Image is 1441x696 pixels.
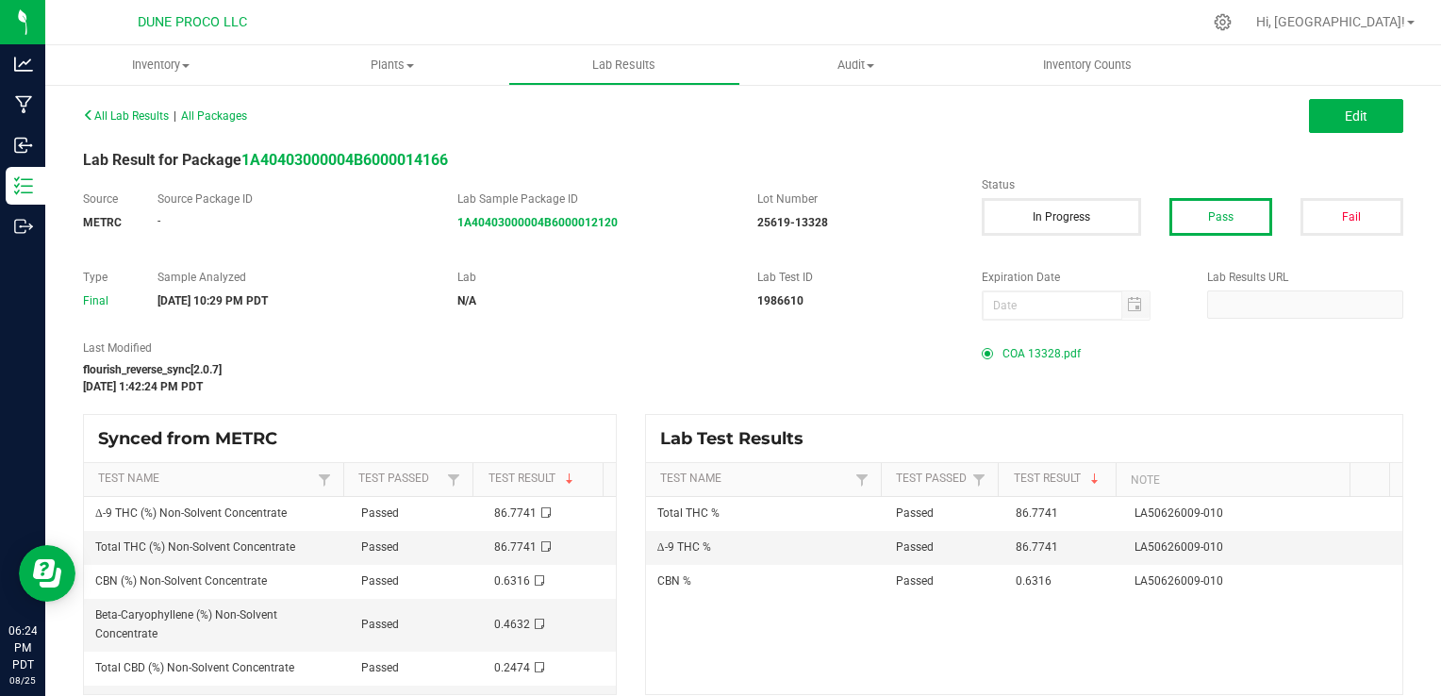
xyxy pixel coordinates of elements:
a: Test ResultSortable [1014,472,1109,487]
span: LA50626009-010 [1135,540,1223,554]
span: Lab Results [567,57,681,74]
span: Δ-9 THC (%) Non-Solvent Concentrate [95,506,287,520]
span: Passed [896,540,934,554]
strong: [DATE] 10:29 PM PDT [157,294,268,307]
inline-svg: Inventory [14,176,33,195]
span: Audit [741,57,971,74]
a: Filter [313,468,336,491]
span: 86.7741 [1016,506,1058,520]
span: Passed [361,506,399,520]
div: Manage settings [1211,13,1234,31]
span: Passed [361,540,399,554]
inline-svg: Analytics [14,55,33,74]
span: LA50626009-010 [1135,574,1223,588]
span: Beta-Caryophyllene (%) Non-Solvent Concentrate [95,608,277,639]
strong: flourish_reverse_sync[2.0.7] [83,363,222,376]
span: Passed [896,574,934,588]
label: Lab Sample Package ID [457,191,729,207]
span: Total CBD (%) Non-Solvent Concentrate [95,661,294,674]
span: Passed [896,506,934,520]
span: CBN (%) Non-Solvent Concentrate [95,574,267,588]
div: Final [83,292,129,309]
span: | [174,109,176,123]
label: Lab [457,269,729,286]
a: Audit [740,45,972,85]
a: Lab Results [508,45,740,85]
button: Pass [1169,198,1272,236]
a: 1A40403000004B6000012120 [457,216,618,229]
a: Test PassedSortable [896,472,968,487]
a: Filter [851,468,873,491]
a: Inventory [45,45,277,85]
label: Lab Results URL [1207,269,1403,286]
span: 86.7741 [494,540,537,554]
span: Total THC (%) Non-Solvent Concentrate [95,540,295,554]
a: Inventory Counts [971,45,1203,85]
p: 08/25 [8,673,37,688]
label: Sample Analyzed [157,269,429,286]
span: 86.7741 [1016,540,1058,554]
label: Status [982,176,1403,193]
strong: 1986610 [757,294,803,307]
span: Synced from METRC [98,428,291,449]
inline-svg: Inbound [14,136,33,155]
button: Fail [1300,198,1403,236]
span: Passed [361,661,399,674]
span: LA50626009-010 [1135,506,1223,520]
span: Lab Test Results [660,428,818,449]
span: 86.7741 [494,506,537,520]
a: Filter [968,468,990,491]
span: 0.6316 [1016,574,1052,588]
span: All Packages [181,109,247,123]
strong: 25619-13328 [757,216,828,229]
p: 06:24 PM PDT [8,622,37,673]
label: Expiration Date [982,269,1178,286]
span: Inventory [45,57,277,74]
span: Inventory Counts [1018,57,1157,74]
span: Total THC % [657,506,720,520]
label: Type [83,269,129,286]
a: Test NameSortable [660,472,850,487]
a: Plants [277,45,509,85]
span: Δ-9 THC % [657,540,711,554]
label: Source [83,191,129,207]
span: 0.4632 [494,618,530,631]
span: Sortable [562,472,577,487]
span: Hi, [GEOGRAPHIC_DATA]! [1256,14,1405,29]
span: Edit [1345,108,1367,124]
span: Passed [361,618,399,631]
button: In Progress [982,198,1141,236]
a: Test ResultSortable [489,472,596,487]
strong: METRC [83,216,122,229]
label: Last Modified [83,340,953,356]
span: - [157,214,160,227]
span: COA 13328.pdf [1002,340,1081,368]
a: Filter [442,468,465,491]
span: Lab Result for Package [83,151,448,169]
a: Test PassedSortable [358,472,442,487]
label: Lot Number [757,191,953,207]
span: Sortable [1087,472,1102,487]
strong: [DATE] 1:42:24 PM PDT [83,380,203,393]
strong: N/A [457,294,476,307]
a: 1A40403000004B6000014166 [241,151,448,169]
inline-svg: Outbound [14,217,33,236]
span: CBN % [657,574,691,588]
button: Edit [1309,99,1403,133]
label: Lab Test ID [757,269,953,286]
span: 0.6316 [494,574,530,588]
span: Plants [278,57,508,74]
span: 0.2474 [494,661,530,674]
a: Test NameSortable [98,472,312,487]
th: Note [1116,463,1350,497]
span: All Lab Results [83,109,169,123]
span: Passed [361,574,399,588]
span: DUNE PROCO LLC [138,14,247,30]
inline-svg: Manufacturing [14,95,33,114]
label: Source Package ID [157,191,429,207]
iframe: Resource center [19,545,75,602]
form-radio-button: Primary COA [982,348,993,359]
